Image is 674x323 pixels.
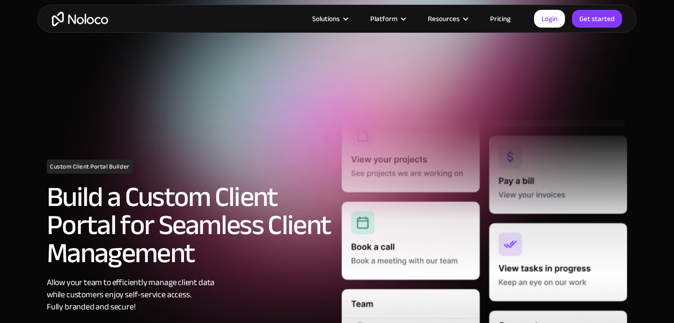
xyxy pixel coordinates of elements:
h1: Custom Client Portal Builder [47,160,133,174]
div: Solutions [300,13,359,25]
div: Platform [359,13,416,25]
div: Allow your team to efficiently manage client data while customers enjoy self-service access. Full... [47,277,332,313]
h2: Build a Custom Client Portal for Seamless Client Management [47,183,332,267]
a: Get started [572,10,622,28]
a: Login [534,10,565,28]
div: Resources [416,13,478,25]
div: Platform [370,13,397,25]
div: Solutions [312,13,340,25]
a: Pricing [478,13,522,25]
div: Resources [428,13,460,25]
a: home [52,12,108,26]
